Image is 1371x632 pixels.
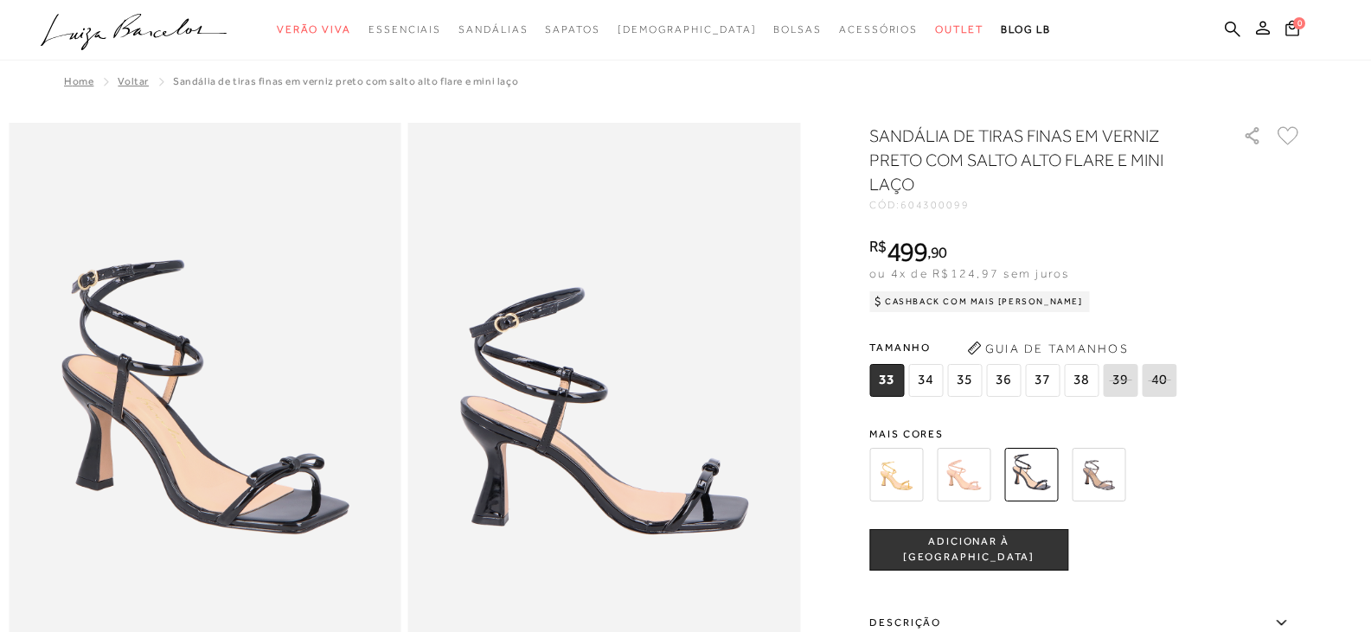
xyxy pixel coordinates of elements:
[458,14,528,46] a: noSubCategoriesText
[869,364,904,397] span: 33
[947,364,982,397] span: 35
[618,23,757,35] span: [DEMOGRAPHIC_DATA]
[869,529,1068,571] button: ADICIONAR À [GEOGRAPHIC_DATA]
[277,23,351,35] span: Verão Viva
[773,14,822,46] a: noSubCategoriesText
[1001,14,1051,46] a: BLOG LB
[887,236,927,267] span: 499
[458,23,528,35] span: Sandálias
[1293,17,1305,29] span: 0
[618,14,757,46] a: noSubCategoriesText
[64,75,93,87] a: Home
[277,14,351,46] a: noSubCategoriesText
[870,534,1067,565] span: ADICIONAR À [GEOGRAPHIC_DATA]
[1064,364,1099,397] span: 38
[839,23,918,35] span: Acessórios
[869,239,887,254] i: R$
[869,335,1181,361] span: Tamanho
[937,448,990,501] img: SANDÁLIA DE TIRAS FINAS EM VERNIZ BEGE COM SALTO ALTO FLARE E MINI LAÇO
[1142,364,1176,397] span: 40
[118,75,149,87] a: Voltar
[869,266,1069,280] span: ou 4x de R$124,97 sem juros
[1103,364,1137,397] span: 39
[839,14,918,46] a: noSubCategoriesText
[935,14,983,46] a: noSubCategoriesText
[908,364,943,397] span: 34
[368,14,441,46] a: noSubCategoriesText
[368,23,441,35] span: Essenciais
[931,243,947,261] span: 90
[1025,364,1060,397] span: 37
[173,75,518,87] span: SANDÁLIA DE TIRAS FINAS EM VERNIZ PRETO COM SALTO ALTO FLARE E MINI LAÇO
[986,364,1021,397] span: 36
[545,14,599,46] a: noSubCategoriesText
[1280,19,1304,42] button: 0
[869,124,1194,196] h1: SANDÁLIA DE TIRAS FINAS EM VERNIZ PRETO COM SALTO ALTO FLARE E MINI LAÇO
[1004,448,1058,501] img: SANDÁLIA DE TIRAS FINAS EM VERNIZ PRETO COM SALTO ALTO FLARE E MINI LAÇO
[869,200,1215,210] div: CÓD:
[773,23,822,35] span: Bolsas
[1001,23,1051,35] span: BLOG LB
[545,23,599,35] span: Sapatos
[900,199,970,211] span: 604300099
[869,448,923,501] img: SANDÁLIA DE TIRAS FINAS EM METALIZADO DOURADO COM SALTO ALTO FLARE E MINI LAÇO
[869,291,1090,312] div: Cashback com Mais [PERSON_NAME]
[869,429,1302,439] span: Mais cores
[927,245,947,260] i: ,
[1072,448,1125,501] img: Sandália salto medio tira laço chumbo
[961,335,1134,362] button: Guia de Tamanhos
[935,23,983,35] span: Outlet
